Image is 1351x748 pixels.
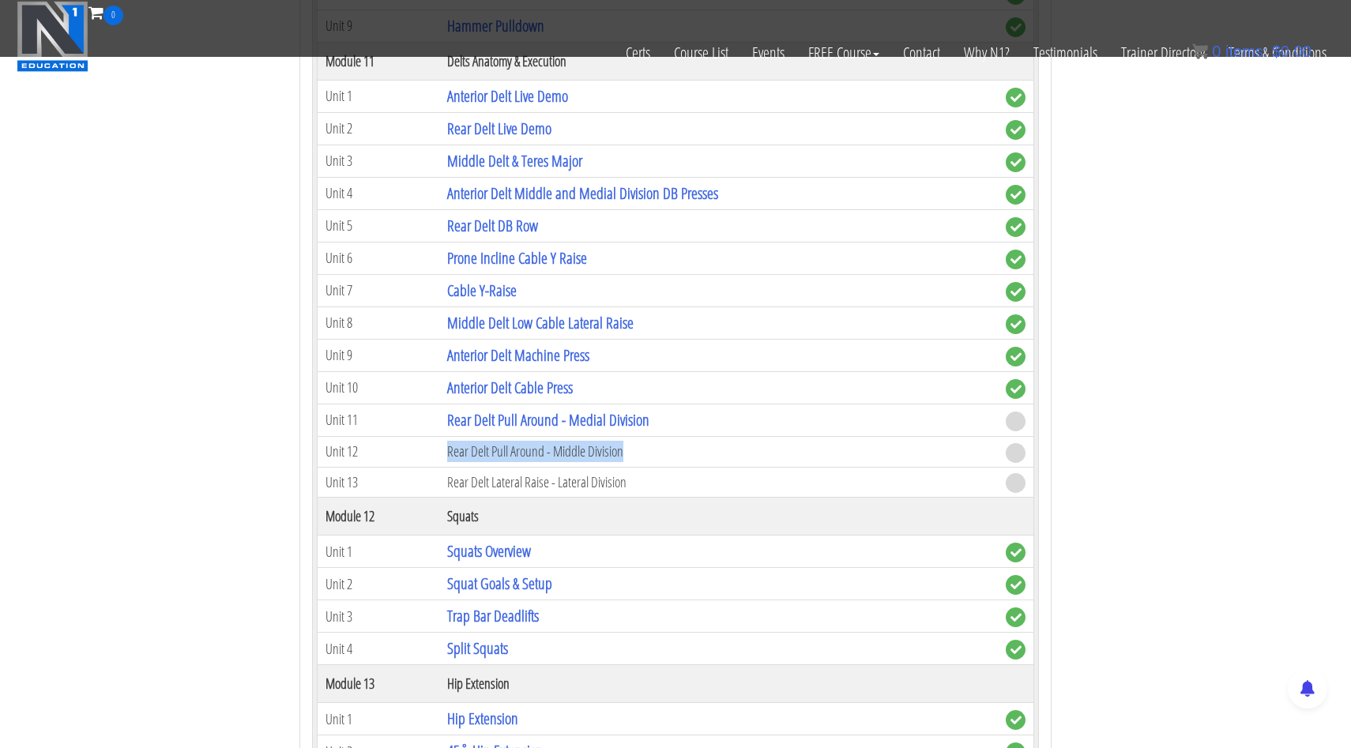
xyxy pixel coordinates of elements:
[447,312,634,333] a: Middle Delt Low Cable Lateral Raise
[1006,607,1025,627] span: complete
[318,436,439,467] td: Unit 12
[103,6,123,25] span: 0
[318,665,439,703] th: Module 13
[447,637,508,659] a: Split Squats
[1006,575,1025,595] span: complete
[1006,710,1025,730] span: complete
[318,306,439,339] td: Unit 8
[318,242,439,274] td: Unit 6
[318,467,439,498] td: Unit 13
[1006,88,1025,107] span: complete
[447,605,539,626] a: Trap Bar Deadlifts
[447,247,587,269] a: Prone Incline Cable Y Raise
[447,182,718,204] a: Anterior Delt Middle and Medial Division DB Presses
[1006,217,1025,237] span: complete
[318,209,439,242] td: Unit 5
[740,25,796,81] a: Events
[318,404,439,436] td: Unit 11
[447,409,649,430] a: Rear Delt Pull Around - Medial Division
[318,274,439,306] td: Unit 7
[447,150,582,171] a: Middle Delt & Teres Major
[88,2,123,23] a: 0
[662,25,740,81] a: Course List
[439,467,998,498] td: Rear Delt Lateral Raise - Lateral Division
[1217,25,1338,81] a: Terms & Conditions
[1006,314,1025,334] span: complete
[318,536,439,568] td: Unit 1
[318,339,439,371] td: Unit 9
[1006,282,1025,302] span: complete
[1006,543,1025,562] span: complete
[447,85,568,107] a: Anterior Delt Live Demo
[318,112,439,145] td: Unit 2
[447,540,531,562] a: Squats Overview
[439,498,998,536] th: Squats
[447,215,538,236] a: Rear Delt DB Row
[1006,347,1025,366] span: complete
[1006,185,1025,205] span: complete
[614,25,662,81] a: Certs
[318,145,439,177] td: Unit 3
[439,665,998,703] th: Hip Extension
[1212,43,1221,60] span: 0
[1022,25,1109,81] a: Testimonials
[891,25,952,81] a: Contact
[318,177,439,209] td: Unit 4
[447,377,573,398] a: Anterior Delt Cable Press
[439,436,998,467] td: Rear Delt Pull Around - Middle Division
[318,80,439,112] td: Unit 1
[1006,250,1025,269] span: complete
[447,344,589,366] a: Anterior Delt Machine Press
[318,568,439,600] td: Unit 2
[318,633,439,665] td: Unit 4
[1272,43,1281,60] span: $
[318,371,439,404] td: Unit 10
[1109,25,1217,81] a: Trainer Directory
[952,25,1022,81] a: Why N1?
[1192,43,1311,60] a: 0 items: $0.00
[318,703,439,735] td: Unit 1
[1272,43,1311,60] bdi: 0.00
[447,280,517,301] a: Cable Y-Raise
[447,708,518,729] a: Hip Extension
[447,118,551,139] a: Rear Delt Live Demo
[1006,152,1025,172] span: complete
[1006,379,1025,399] span: complete
[318,498,439,536] th: Module 12
[318,600,439,633] td: Unit 3
[796,25,891,81] a: FREE Course
[17,1,88,72] img: n1-education
[1225,43,1267,60] span: items:
[447,573,552,594] a: Squat Goals & Setup
[1006,120,1025,140] span: complete
[1192,43,1208,59] img: icon11.png
[1006,640,1025,660] span: complete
